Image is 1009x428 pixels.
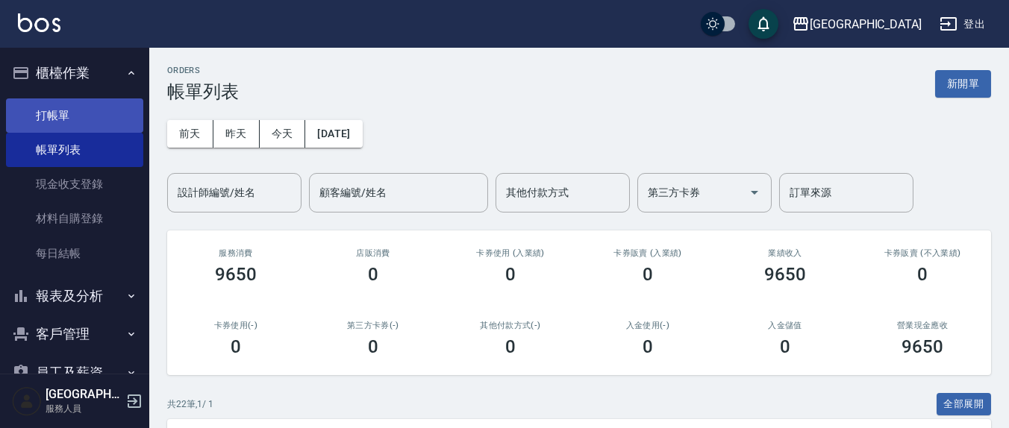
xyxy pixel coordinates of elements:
[231,336,241,357] h3: 0
[167,66,239,75] h2: ORDERS
[6,167,143,201] a: 現金收支登錄
[167,81,239,102] h3: 帳單列表
[260,120,306,148] button: 今天
[643,336,653,357] h3: 0
[215,264,257,285] h3: 9650
[368,336,378,357] h3: 0
[12,386,42,416] img: Person
[6,353,143,392] button: 員工及薪資
[322,321,424,330] h2: 第三方卡券(-)
[185,248,287,258] h3: 服務消費
[780,336,790,357] h3: 0
[810,15,922,34] div: [GEOGRAPHIC_DATA]
[734,248,836,258] h2: 業績收入
[460,321,561,330] h2: 其他付款方式(-)
[505,336,516,357] h3: 0
[734,321,836,330] h2: 入金儲值
[322,248,424,258] h2: 店販消費
[749,9,778,39] button: save
[505,264,516,285] h3: 0
[6,98,143,133] a: 打帳單
[917,264,928,285] h3: 0
[6,236,143,271] a: 每日結帳
[6,54,143,92] button: 櫃檯作業
[6,201,143,236] a: 材料自購登錄
[786,9,928,40] button: [GEOGRAPHIC_DATA]
[643,264,653,285] h3: 0
[937,393,992,416] button: 全部展開
[597,321,699,330] h2: 入金使用(-)
[167,120,213,148] button: 前天
[185,321,287,330] h2: 卡券使用(-)
[597,248,699,258] h2: 卡券販賣 (入業績)
[167,397,213,411] p: 共 22 筆, 1 / 1
[46,402,122,415] p: 服務人員
[872,321,973,330] h2: 營業現金應收
[934,10,991,38] button: 登出
[213,120,260,148] button: 昨天
[902,336,943,357] h3: 9650
[18,13,60,32] img: Logo
[6,315,143,353] button: 客戶管理
[460,248,561,258] h2: 卡券使用 (入業績)
[368,264,378,285] h3: 0
[743,180,766,204] button: Open
[872,248,973,258] h2: 卡券販賣 (不入業績)
[935,70,991,98] button: 新開單
[6,277,143,315] button: 報表及分析
[935,76,991,90] a: 新開單
[46,387,122,402] h5: [GEOGRAPHIC_DATA]
[764,264,806,285] h3: 9650
[305,120,362,148] button: [DATE]
[6,133,143,167] a: 帳單列表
